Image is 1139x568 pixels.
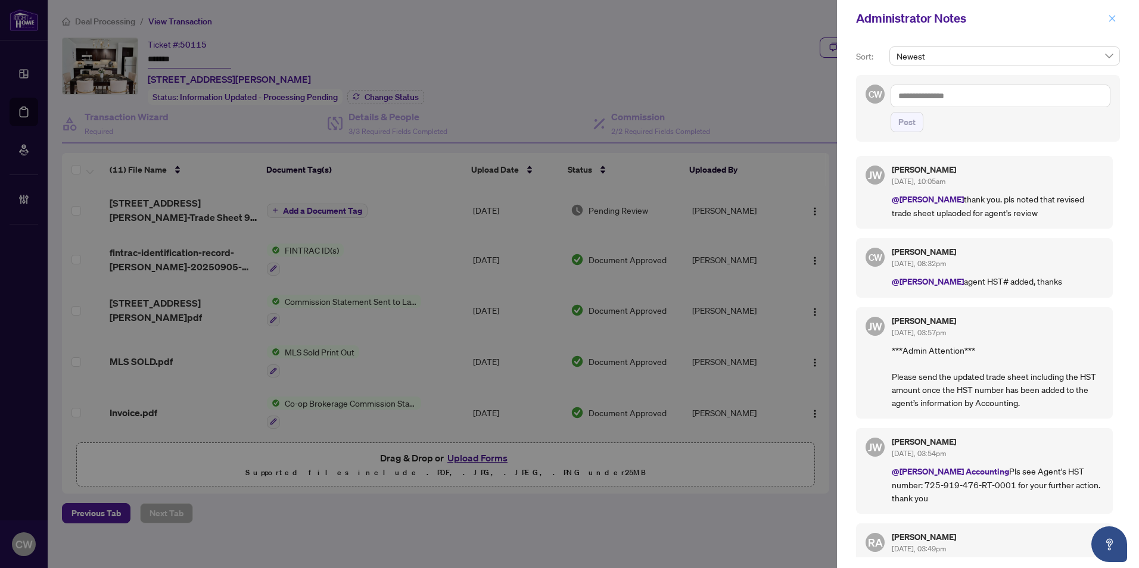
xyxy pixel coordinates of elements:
h5: [PERSON_NAME] [892,317,1103,325]
span: CW [868,87,882,101]
span: JW [868,318,882,335]
span: close [1108,14,1116,23]
button: Open asap [1091,526,1127,562]
h5: [PERSON_NAME] [892,533,1103,541]
p: Sort: [856,50,885,63]
p: Pls see Agent's HST number: 725-919-476-RT-0001 for your further action. thank you [892,464,1103,504]
span: @[PERSON_NAME] [892,276,964,287]
span: [DATE], 10:05am [892,177,945,186]
span: [DATE], 08:32pm [892,259,946,268]
span: [DATE], 03:54pm [892,449,946,458]
p: thank you. pls noted that revised trade sheet uplaoded for agent's review [892,192,1103,219]
span: JW [868,439,882,455]
span: [DATE], 03:57pm [892,328,946,337]
span: @[PERSON_NAME] [892,194,964,205]
span: CW [868,250,882,264]
h5: [PERSON_NAME] [892,438,1103,446]
span: Newest [897,47,1113,65]
span: [DATE], 03:49pm [892,544,946,553]
span: @[PERSON_NAME] Accounting [892,466,1009,477]
button: Post [891,112,923,132]
p: ***Admin Attention*** Please send the updated trade sheet including the HST amount once the HST n... [892,344,1103,409]
span: RA [868,534,883,551]
h5: [PERSON_NAME] [892,166,1103,174]
div: Administrator Notes [856,10,1104,27]
h5: [PERSON_NAME] [892,248,1103,256]
span: JW [868,167,882,183]
p: agent HST# added, thanks [892,274,1103,288]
